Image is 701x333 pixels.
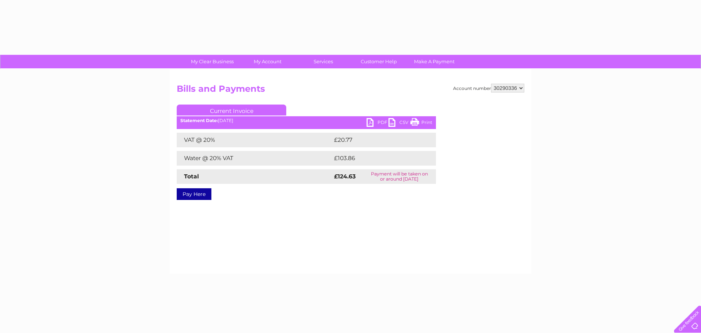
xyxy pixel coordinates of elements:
b: Statement Date: [180,118,218,123]
div: Account number [453,84,524,92]
a: Print [410,118,432,129]
a: My Account [238,55,298,68]
strong: Total [184,173,199,180]
h2: Bills and Payments [177,84,524,98]
a: Services [293,55,353,68]
a: Pay Here [177,188,211,200]
div: [DATE] [177,118,436,123]
a: Current Invoice [177,105,286,116]
a: CSV [388,118,410,129]
td: £103.86 [332,151,423,166]
a: My Clear Business [182,55,242,68]
strong: £124.63 [334,173,356,180]
td: Water @ 20% VAT [177,151,332,166]
td: VAT @ 20% [177,133,332,147]
td: Payment will be taken on or around [DATE] [363,169,436,184]
a: Customer Help [349,55,409,68]
a: Make A Payment [404,55,464,68]
a: PDF [367,118,388,129]
td: £20.77 [332,133,421,147]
